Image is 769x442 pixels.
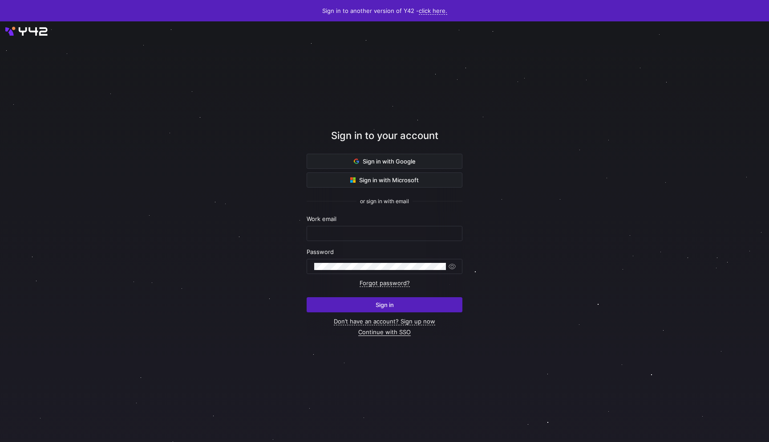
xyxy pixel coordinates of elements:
[358,328,411,336] a: Continue with SSO
[360,198,409,205] span: or sign in with email
[307,172,462,188] button: Sign in with Microsoft
[307,297,462,312] button: Sign in
[334,318,435,325] a: Don’t have an account? Sign up now
[354,158,416,165] span: Sign in with Google
[307,248,334,255] span: Password
[350,176,419,184] span: Sign in with Microsoft
[419,7,447,15] a: click here.
[307,215,336,222] span: Work email
[360,279,410,287] a: Forgot password?
[376,301,394,308] span: Sign in
[307,154,462,169] button: Sign in with Google
[307,128,462,154] div: Sign in to your account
